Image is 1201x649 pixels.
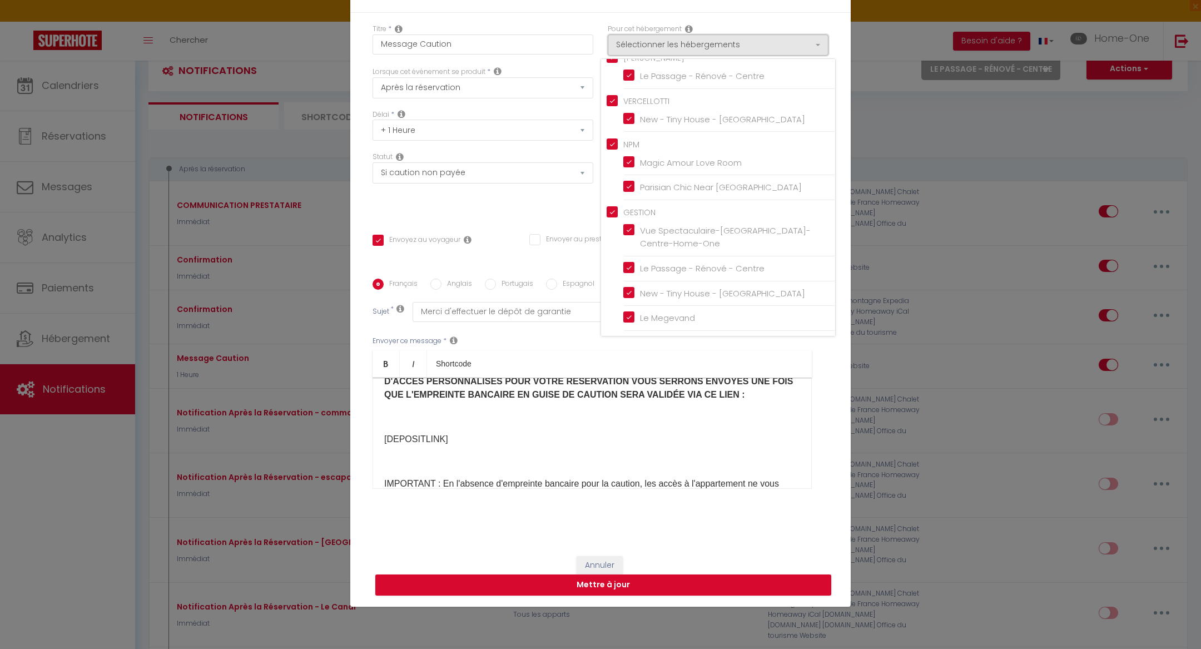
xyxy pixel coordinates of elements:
label: Envoyer ce message [373,336,441,346]
a: Bold [373,350,400,377]
i: Envoyer au voyageur [464,235,472,244]
button: Annuler [577,556,623,575]
span: New - Tiny House - [GEOGRAPHIC_DATA] [640,113,805,125]
label: Délai [373,110,389,120]
label: Portugais [496,279,533,291]
b: OS CODES D'ACCES PERSONNALISES POUR VOTRE RÉSERVATION VOUS SERRONS ENVOYÉS UNE FOIS QUE L'EMPREIN... [384,363,793,399]
i: Action Time [398,110,405,118]
i: Title [395,24,403,33]
label: Espagnol [557,279,594,291]
span: NPM [623,139,639,150]
label: Anglais [441,279,472,291]
p: [DEPOSITLINK]​ [384,433,800,446]
button: Sélectionner les hébergements [608,34,828,56]
a: Italic [400,350,427,377]
span: New - Tiny House - [GEOGRAPHIC_DATA] [640,288,805,299]
i: Message [450,336,458,345]
span: Magic Amour Love Room [640,157,742,169]
p: V [384,361,800,402]
i: Subject [396,304,404,313]
i: Booking status [396,152,404,161]
span: VERCELLOTTI [623,96,669,107]
label: Pour cet hébergement [608,24,682,34]
i: Event Occur [494,67,502,76]
label: Statut [373,152,393,162]
label: Français [384,279,418,291]
a: Shortcode [427,350,480,377]
span: GESTION [623,207,656,218]
label: Sujet [373,306,389,318]
label: Lorsque cet événement se produit [373,67,485,77]
p: ​ [384,455,800,468]
p: ​IMPORTANT : En l'absence d'empreinte bancaire pour la caution, les accès à l'appartement ne vous... [384,477,800,517]
label: Titre [373,24,386,34]
span: Vue Spectaculaire-[GEOGRAPHIC_DATA]-Centre-Home-One [640,225,811,250]
i: This Rental [685,24,693,33]
button: Mettre à jour [375,574,831,596]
